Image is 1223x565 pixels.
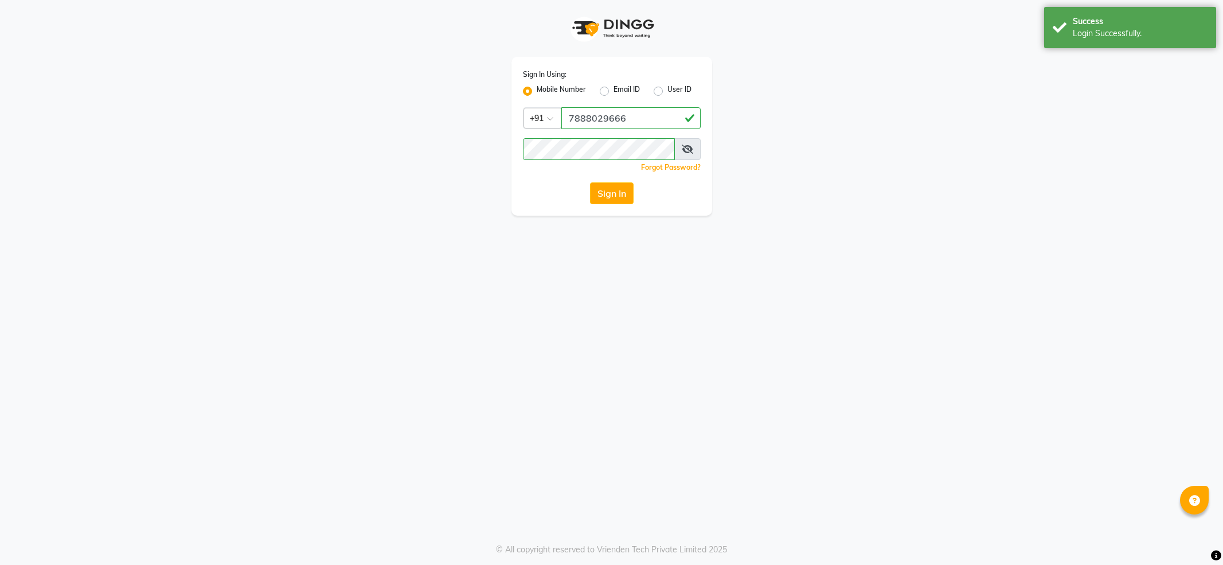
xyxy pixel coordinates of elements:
[566,11,658,45] img: logo1.svg
[523,69,566,80] label: Sign In Using:
[537,84,586,98] label: Mobile Number
[667,84,691,98] label: User ID
[590,182,634,204] button: Sign In
[1073,15,1208,28] div: Success
[614,84,640,98] label: Email ID
[561,107,701,129] input: Username
[523,138,675,160] input: Username
[1073,28,1208,40] div: Login Successfully.
[641,163,701,172] a: Forgot Password?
